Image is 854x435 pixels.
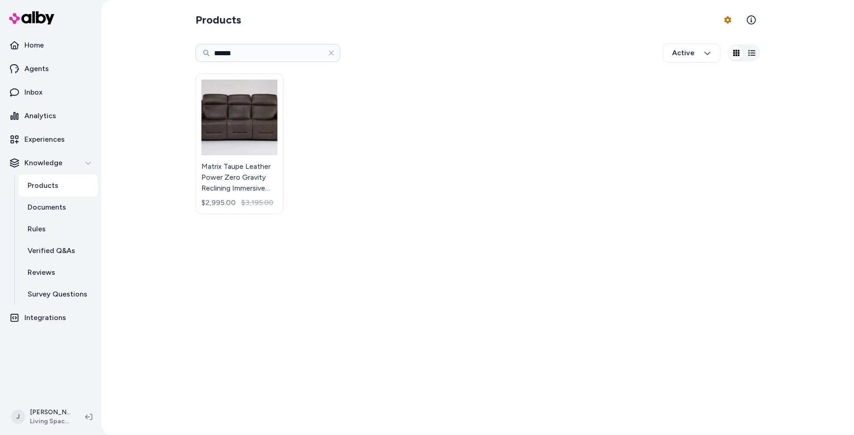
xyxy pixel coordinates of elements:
p: Inbox [24,87,43,98]
h2: Products [196,13,241,27]
p: Rules [28,224,46,234]
p: Documents [28,202,66,213]
p: Knowledge [24,158,62,168]
a: Reviews [19,262,98,283]
span: J [11,410,25,424]
a: Home [4,34,98,56]
p: Products [28,180,58,191]
p: Integrations [24,312,66,323]
a: Analytics [4,105,98,127]
button: J[PERSON_NAME]Living Spaces [5,402,78,431]
p: Experiences [24,134,65,145]
button: Knowledge [4,152,98,174]
a: Rules [19,218,98,240]
p: Reviews [28,267,55,278]
a: Agents [4,58,98,80]
p: Home [24,40,44,51]
a: Verified Q&As [19,240,98,262]
img: alby Logo [9,11,54,24]
a: Survey Questions [19,283,98,305]
a: Inbox [4,81,98,103]
span: Living Spaces [30,417,71,426]
p: Agents [24,63,49,74]
p: [PERSON_NAME] [30,408,71,417]
button: Active [663,43,720,62]
p: Analytics [24,110,56,121]
a: Experiences [4,129,98,150]
a: Products [19,175,98,196]
a: Documents [19,196,98,218]
p: Survey Questions [28,289,87,300]
a: Integrations [4,307,98,329]
a: Matrix Taupe Leather Power Zero Gravity Reclining Immersive Audio Sofa With Power Headrest Power ... [196,73,284,214]
p: Verified Q&As [28,245,75,256]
